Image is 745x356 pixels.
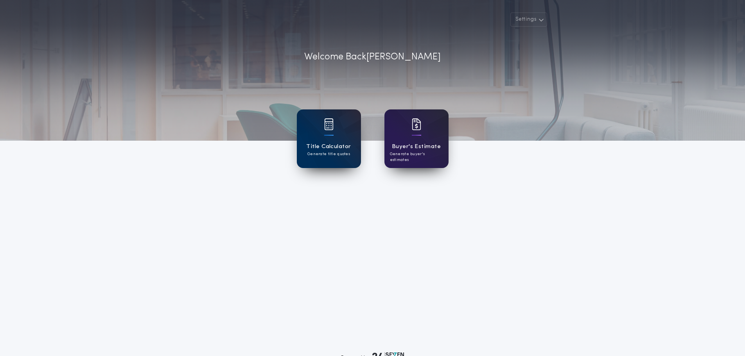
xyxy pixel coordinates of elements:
[297,109,361,168] a: card iconTitle CalculatorGenerate title quotes
[384,109,449,168] a: card iconBuyer's EstimateGenerate buyer's estimates
[390,151,443,163] p: Generate buyer's estimates
[306,142,351,151] h1: Title Calculator
[392,142,441,151] h1: Buyer's Estimate
[304,50,441,64] p: Welcome Back [PERSON_NAME]
[412,118,421,130] img: card icon
[324,118,334,130] img: card icon
[307,151,350,157] p: Generate title quotes
[510,13,547,27] button: Settings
